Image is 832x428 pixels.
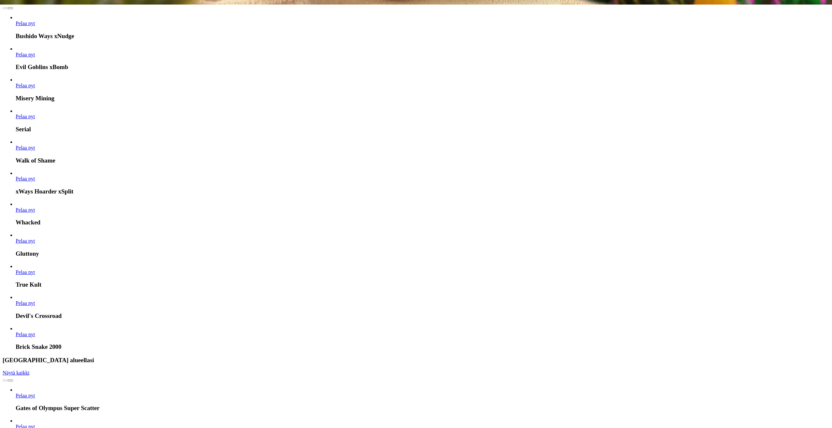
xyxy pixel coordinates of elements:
a: Misery Mining [16,83,35,88]
button: prev slide [3,379,8,381]
article: Evil Goblins xBomb [16,46,829,71]
a: Walk of Shame [16,145,35,150]
span: Pelaa nyt [16,300,35,306]
article: Brick Snake 2000 [16,326,829,351]
a: Brick Snake 2000 [16,332,35,337]
h3: Brick Snake 2000 [16,343,829,350]
h3: Gates of Olympus Super Scatter [16,405,829,412]
span: Pelaa nyt [16,21,35,26]
a: Whacked [16,207,35,213]
article: Bushido Ways xNudge [16,15,829,40]
a: True Kult [16,269,35,275]
a: Näytä kaikki [3,370,29,376]
article: True Kult [16,264,829,289]
span: Pelaa nyt [16,332,35,337]
a: xWays Hoarder xSplit [16,176,35,181]
h3: [GEOGRAPHIC_DATA] alueellasi [3,357,829,364]
button: next slide [8,379,13,381]
a: Devil's Crossroad [16,300,35,306]
span: Pelaa nyt [16,207,35,213]
h3: Serial [16,126,829,133]
a: Bushido Ways xNudge [16,21,35,26]
article: Devil's Crossroad [16,294,829,320]
span: Pelaa nyt [16,393,35,398]
article: Gluttony [16,232,829,257]
button: next slide [8,7,13,9]
span: Pelaa nyt [16,114,35,119]
a: Serial [16,114,35,119]
h3: True Kult [16,281,829,288]
h3: Misery Mining [16,95,829,102]
h3: xWays Hoarder xSplit [16,188,829,195]
h3: Evil Goblins xBomb [16,64,829,71]
h3: Walk of Shame [16,157,829,164]
span: Pelaa nyt [16,176,35,181]
span: Pelaa nyt [16,238,35,244]
h3: Devil's Crossroad [16,312,829,320]
a: Gates of Olympus Super Scatter [16,393,35,398]
span: Pelaa nyt [16,83,35,88]
h3: Bushido Ways xNudge [16,33,829,40]
article: Serial [16,108,829,133]
article: Gates of Olympus Super Scatter [16,387,829,412]
button: prev slide [3,7,8,9]
h3: Gluttony [16,250,829,257]
article: Misery Mining [16,77,829,102]
span: Pelaa nyt [16,52,35,57]
h3: Whacked [16,219,829,226]
a: Gluttony [16,238,35,244]
span: Pelaa nyt [16,145,35,150]
article: xWays Hoarder xSplit [16,170,829,195]
a: Evil Goblins xBomb [16,52,35,57]
article: Whacked [16,201,829,226]
article: Walk of Shame [16,139,829,164]
span: Pelaa nyt [16,269,35,275]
